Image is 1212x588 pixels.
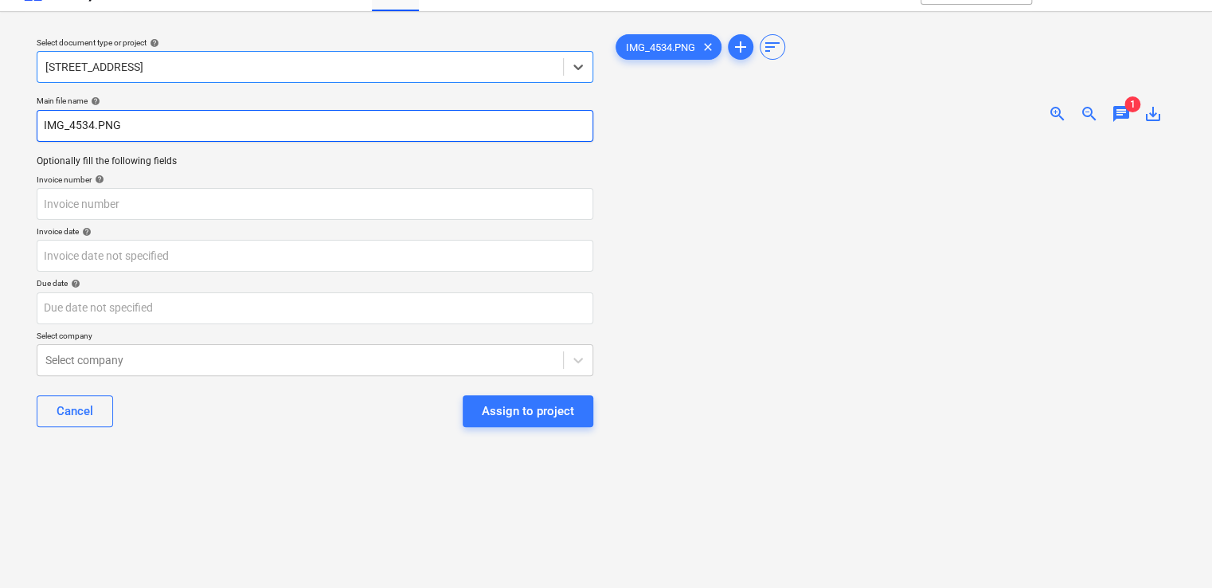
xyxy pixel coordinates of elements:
div: Invoice number [37,174,593,185]
div: Select document type or project [37,37,593,48]
span: chat [1112,104,1131,123]
p: Optionally fill the following fields [37,155,593,168]
input: Invoice date not specified [37,240,593,272]
div: Due date [37,278,593,288]
span: save_alt [1144,104,1163,123]
span: help [92,174,104,184]
button: Assign to project [463,395,593,427]
span: 1 [1124,96,1140,112]
iframe: Chat Widget [1132,512,1212,588]
input: Invoice number [37,188,593,220]
span: add [731,37,750,57]
span: sort [763,37,782,57]
div: Invoice date [37,226,593,237]
span: clear [698,37,717,57]
input: Main file name [37,110,593,142]
button: Cancel [37,395,113,427]
span: help [79,227,92,237]
span: help [88,96,100,106]
span: zoom_out [1080,104,1099,123]
div: Main file name [37,96,593,106]
div: Cancel [57,401,93,421]
span: help [68,279,80,288]
span: zoom_in [1048,104,1067,123]
div: Assign to project [482,401,574,421]
span: help [147,38,159,48]
span: IMG_4534.PNG [616,41,705,53]
p: Select company [37,331,593,344]
input: Due date not specified [37,292,593,324]
div: IMG_4534.PNG [616,34,721,60]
